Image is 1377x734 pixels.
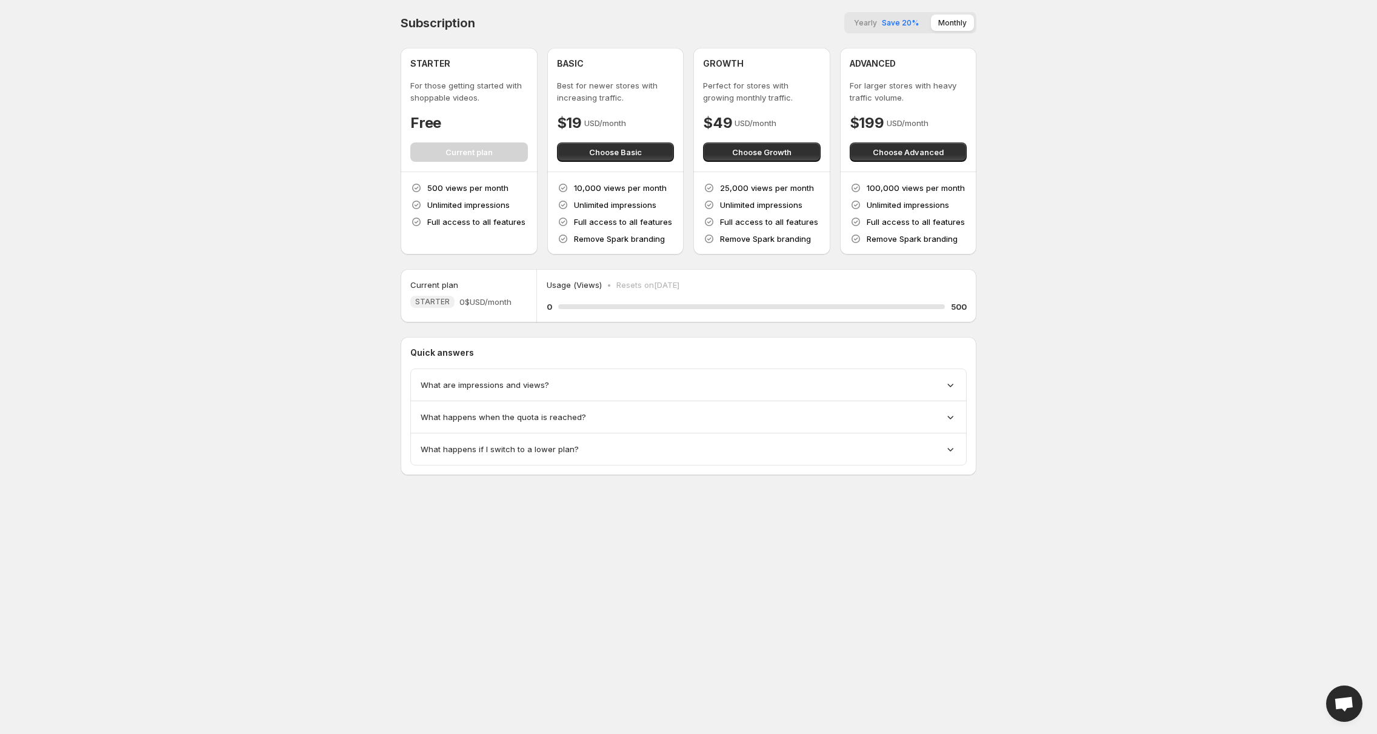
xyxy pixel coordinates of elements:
p: Remove Spark branding [867,233,958,245]
p: 100,000 views per month [867,182,965,194]
div: Open chat [1326,686,1362,722]
p: Remove Spark branding [720,233,811,245]
p: Best for newer stores with increasing traffic. [557,79,675,104]
p: For larger stores with heavy traffic volume. [850,79,967,104]
button: Choose Growth [703,142,821,162]
h4: $199 [850,113,884,133]
span: Yearly [854,18,877,27]
h4: STARTER [410,58,450,70]
h4: Free [410,113,441,133]
p: Usage (Views) [547,279,602,291]
span: Choose Basic [589,146,642,158]
p: Quick answers [410,347,967,359]
p: Unlimited impressions [574,199,656,211]
h4: Subscription [401,16,475,30]
p: • [607,279,612,291]
p: Full access to all features [720,216,818,228]
p: Unlimited impressions [867,199,949,211]
p: 10,000 views per month [574,182,667,194]
h4: $49 [703,113,732,133]
h4: $19 [557,113,582,133]
p: For those getting started with shoppable videos. [410,79,528,104]
p: Unlimited impressions [427,199,510,211]
span: 0$ USD/month [459,296,512,308]
h5: 0 [547,301,552,313]
p: USD/month [887,117,929,129]
p: Remove Spark branding [574,233,665,245]
button: Monthly [931,15,974,31]
h4: BASIC [557,58,584,70]
h5: Current plan [410,279,458,291]
h4: ADVANCED [850,58,896,70]
p: Full access to all features [867,216,965,228]
span: What are impressions and views? [421,379,549,391]
p: USD/month [735,117,776,129]
p: Resets on [DATE] [616,279,679,291]
p: Unlimited impressions [720,199,802,211]
span: What happens if I switch to a lower plan? [421,443,579,455]
span: Choose Growth [732,146,792,158]
p: 25,000 views per month [720,182,814,194]
span: Choose Advanced [873,146,944,158]
button: Choose Advanced [850,142,967,162]
p: Full access to all features [427,216,525,228]
h4: GROWTH [703,58,744,70]
p: USD/month [584,117,626,129]
span: STARTER [415,297,450,307]
button: Choose Basic [557,142,675,162]
span: Save 20% [882,18,919,27]
p: 500 views per month [427,182,508,194]
span: What happens when the quota is reached? [421,411,586,423]
p: Full access to all features [574,216,672,228]
p: Perfect for stores with growing monthly traffic. [703,79,821,104]
h5: 500 [951,301,967,313]
button: YearlySave 20% [847,15,926,31]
